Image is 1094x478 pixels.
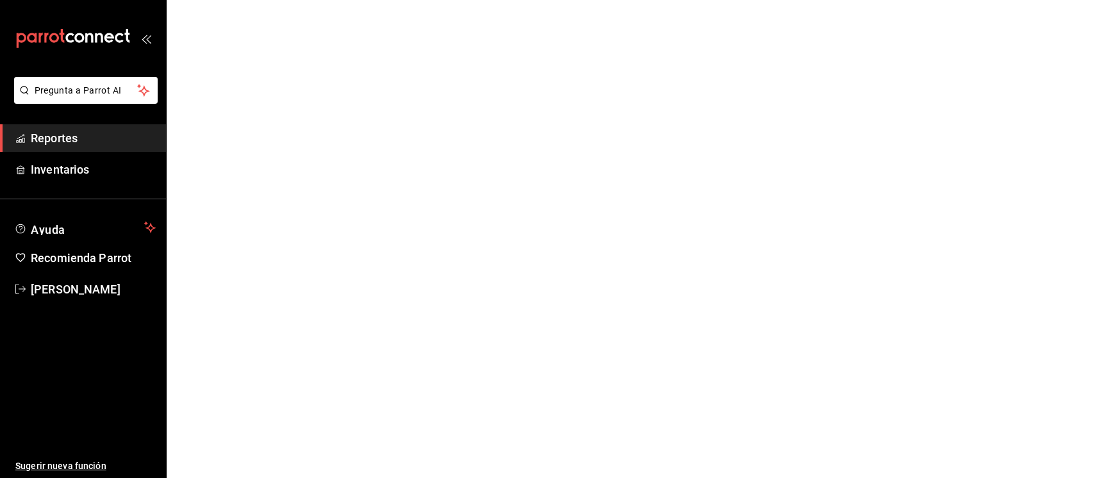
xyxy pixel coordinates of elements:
button: Pregunta a Parrot AI [14,77,158,104]
span: Inventarios [31,161,156,178]
span: Ayuda [31,220,139,235]
span: Pregunta a Parrot AI [35,84,138,97]
a: Pregunta a Parrot AI [9,93,158,106]
span: Reportes [31,129,156,147]
span: [PERSON_NAME] [31,281,156,298]
span: Recomienda Parrot [31,249,156,267]
button: open_drawer_menu [141,33,151,44]
span: Sugerir nueva función [15,459,156,473]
